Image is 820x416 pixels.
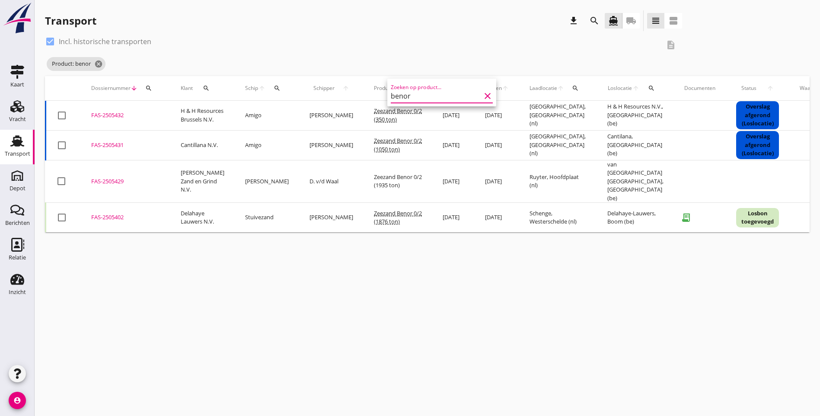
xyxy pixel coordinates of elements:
[235,130,299,160] td: Amigo
[374,84,392,92] span: Product
[309,84,338,92] span: Schipper
[91,177,160,186] div: FAS-2505429
[258,85,266,92] i: arrow_upward
[557,85,564,92] i: arrow_upward
[589,16,600,26] i: search
[736,208,779,227] div: Losbon toegevoegd
[364,160,432,203] td: Zeezand Benor 0/2 (1935 ton)
[762,85,779,92] i: arrow_upward
[2,2,33,34] img: logo-small.a267ee39.svg
[59,37,151,46] label: Incl. historische transporten
[626,16,636,26] i: local_shipping
[170,101,235,131] td: H & H Resources Brussels N.V.
[684,84,715,92] div: Documenten
[519,101,597,131] td: [GEOGRAPHIC_DATA], [GEOGRAPHIC_DATA] (nl)
[235,160,299,203] td: [PERSON_NAME]
[736,84,762,92] span: Status
[530,84,557,92] span: Laadlocatie
[519,130,597,160] td: [GEOGRAPHIC_DATA], [GEOGRAPHIC_DATA] (nl)
[235,101,299,131] td: Amigo
[736,131,779,159] div: Overslag afgerond (Loslocatie)
[9,255,26,260] div: Relatie
[607,84,632,92] span: Loslocatie
[572,85,579,92] i: search
[299,101,364,131] td: [PERSON_NAME]
[597,203,674,233] td: Delahaye-Lauwers, Boom (be)
[597,160,674,203] td: van [GEOGRAPHIC_DATA] [GEOGRAPHIC_DATA], [GEOGRAPHIC_DATA] (be)
[475,101,519,131] td: [DATE]
[597,101,674,131] td: H & H Resources N.V., [GEOGRAPHIC_DATA] (be)
[475,160,519,203] td: [DATE]
[374,137,422,153] span: Zeezand Benor 0/2 (1050 ton)
[482,91,493,101] i: clear
[299,160,364,203] td: D. v/d Waal
[677,209,695,226] i: receipt_long
[47,57,105,71] span: Product: benor
[10,82,24,87] div: Kaart
[668,16,679,26] i: view_agenda
[432,101,475,131] td: [DATE]
[274,85,281,92] i: search
[45,14,96,28] div: Transport
[597,130,674,160] td: Cantilana, [GEOGRAPHIC_DATA] (be)
[235,203,299,233] td: Stuivezand
[91,213,160,222] div: FAS-2505402
[170,130,235,160] td: Cantillana N.V.
[170,160,235,203] td: [PERSON_NAME] Zand en Grind N.V.
[94,60,103,68] i: cancel
[5,151,30,157] div: Transport
[632,85,640,92] i: arrow_upward
[91,84,131,92] span: Dossiernummer
[519,160,597,203] td: Ruyter, Hoofdplaat (nl)
[475,130,519,160] td: [DATE]
[391,89,481,103] input: Zoeken op product...
[131,85,137,92] i: arrow_downward
[299,203,364,233] td: [PERSON_NAME]
[145,85,152,92] i: search
[245,84,258,92] span: Schip
[9,116,26,122] div: Vracht
[648,85,655,92] i: search
[10,186,26,191] div: Depot
[91,141,160,150] div: FAS-2505431
[338,85,353,92] i: arrow_upward
[432,130,475,160] td: [DATE]
[475,203,519,233] td: [DATE]
[736,101,779,129] div: Overslag afgerond (Loslocatie)
[502,85,509,92] i: arrow_upward
[432,160,475,203] td: [DATE]
[608,16,619,26] i: directions_boat
[568,16,579,26] i: download
[374,107,422,123] span: Zeezand Benor 0/2 (350 ton)
[374,209,422,226] span: Zeezand Benor 0/2 (1876 ton)
[203,85,210,92] i: search
[5,220,30,226] div: Berichten
[9,289,26,295] div: Inzicht
[9,392,26,409] i: account_circle
[170,203,235,233] td: Delahaye Lauwers N.V.
[299,130,364,160] td: [PERSON_NAME]
[651,16,661,26] i: view_headline
[432,203,475,233] td: [DATE]
[519,203,597,233] td: Schenge, Westerschelde (nl)
[181,78,224,99] div: Klant
[91,111,160,120] div: FAS-2505432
